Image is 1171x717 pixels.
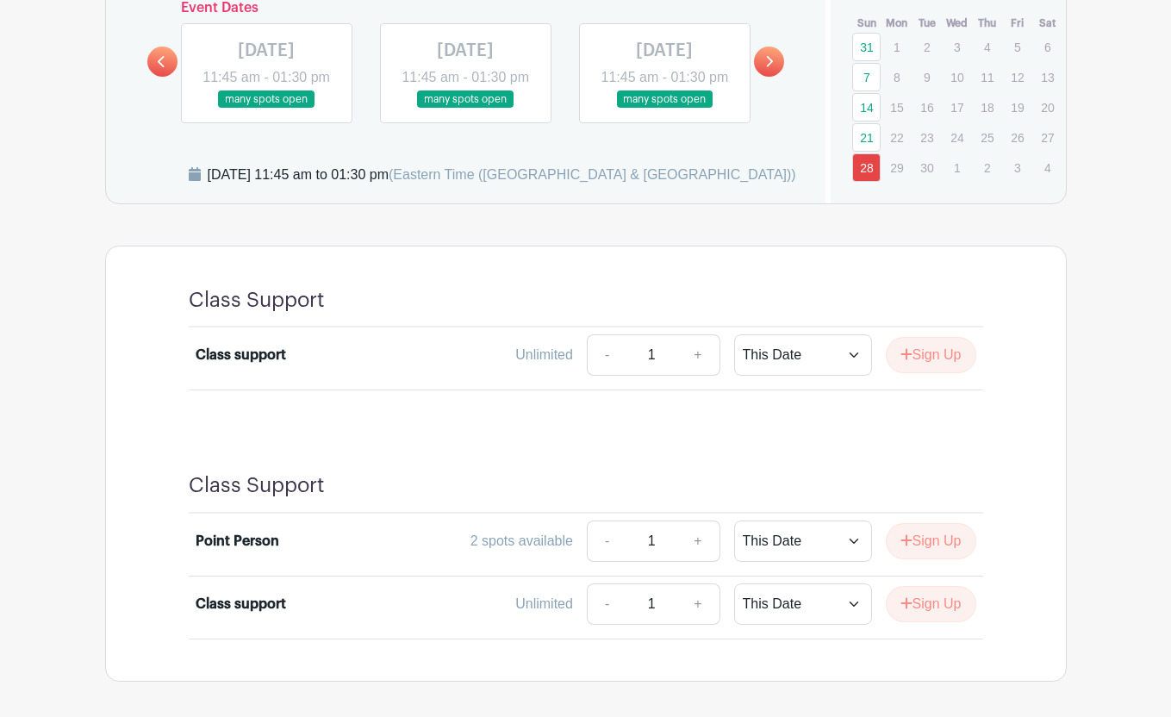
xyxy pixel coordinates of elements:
[196,531,279,552] div: Point Person
[973,124,1001,151] p: 25
[852,63,881,91] a: 7
[852,93,881,122] a: 14
[1033,64,1062,90] p: 13
[882,94,911,121] p: 15
[1003,94,1031,121] p: 19
[852,123,881,152] a: 21
[913,64,941,90] p: 9
[515,594,573,614] div: Unlimited
[973,64,1001,90] p: 11
[587,521,626,562] a: -
[886,523,976,559] button: Sign Up
[189,288,325,313] h4: Class Support
[913,34,941,60] p: 2
[1033,34,1062,60] p: 6
[470,531,573,552] div: 2 spots available
[943,64,971,90] p: 10
[973,34,1001,60] p: 4
[1032,15,1062,32] th: Sat
[196,345,286,365] div: Class support
[913,124,941,151] p: 23
[1033,94,1062,121] p: 20
[882,34,911,60] p: 1
[189,473,325,498] h4: Class Support
[1003,154,1031,181] p: 3
[943,154,971,181] p: 1
[942,15,972,32] th: Wed
[886,586,976,622] button: Sign Up
[1003,124,1031,151] p: 26
[676,583,719,625] a: +
[913,154,941,181] p: 30
[882,124,911,151] p: 22
[587,334,626,376] a: -
[943,94,971,121] p: 17
[676,334,719,376] a: +
[943,34,971,60] p: 3
[852,153,881,182] a: 28
[587,583,626,625] a: -
[1003,34,1031,60] p: 5
[912,15,942,32] th: Tue
[882,64,911,90] p: 8
[1033,154,1062,181] p: 4
[1002,15,1032,32] th: Fri
[208,165,796,185] div: [DATE] 11:45 am to 01:30 pm
[852,33,881,61] a: 31
[1033,124,1062,151] p: 27
[851,15,881,32] th: Sun
[943,124,971,151] p: 24
[973,154,1001,181] p: 2
[389,167,796,182] span: (Eastern Time ([GEOGRAPHIC_DATA] & [GEOGRAPHIC_DATA]))
[882,154,911,181] p: 29
[881,15,912,32] th: Mon
[676,521,719,562] a: +
[913,94,941,121] p: 16
[972,15,1002,32] th: Thu
[515,345,573,365] div: Unlimited
[973,94,1001,121] p: 18
[886,337,976,373] button: Sign Up
[196,594,286,614] div: Class support
[1003,64,1031,90] p: 12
